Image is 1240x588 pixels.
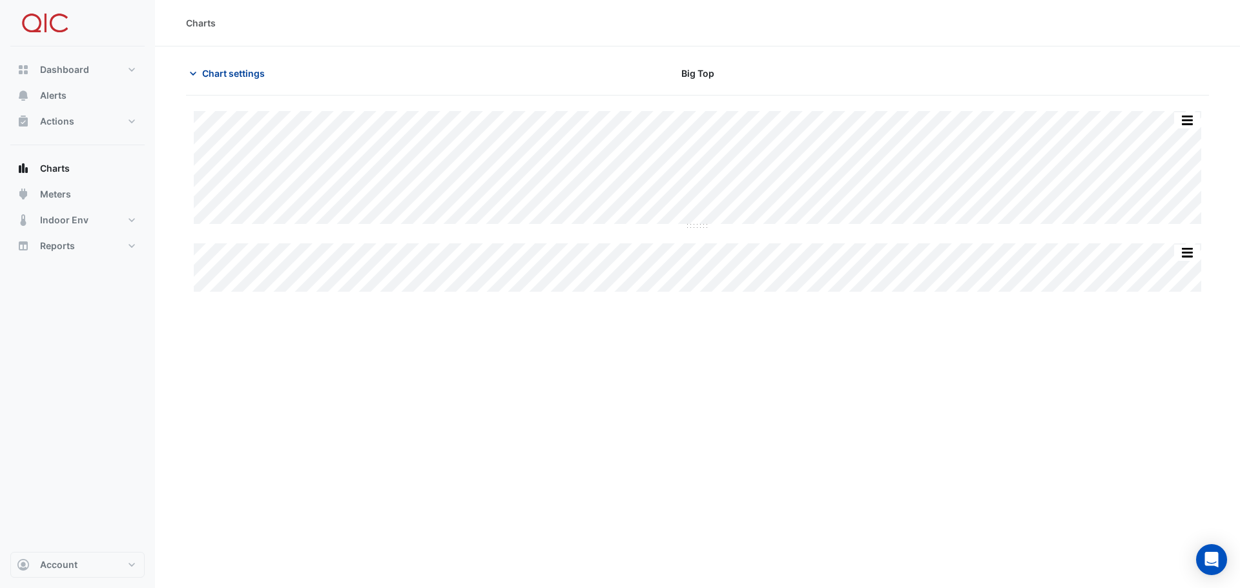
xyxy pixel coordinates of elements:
button: Reports [10,233,145,259]
span: Account [40,558,77,571]
app-icon: Charts [17,162,30,175]
button: Dashboard [10,57,145,83]
button: Alerts [10,83,145,108]
button: Indoor Env [10,207,145,233]
button: More Options [1174,112,1200,128]
app-icon: Reports [17,239,30,252]
app-icon: Meters [17,188,30,201]
button: Actions [10,108,145,134]
app-icon: Dashboard [17,63,30,76]
span: Reports [40,239,75,252]
span: Chart settings [202,66,265,80]
span: Indoor Env [40,214,88,227]
app-icon: Indoor Env [17,214,30,227]
app-icon: Actions [17,115,30,128]
button: Chart settings [186,62,273,85]
span: Actions [40,115,74,128]
span: Dashboard [40,63,89,76]
span: Big Top [681,66,714,80]
button: Charts [10,156,145,181]
span: Charts [40,162,70,175]
div: Open Intercom Messenger [1196,544,1227,575]
img: Company Logo [15,10,74,36]
div: Charts [186,16,216,30]
app-icon: Alerts [17,89,30,102]
span: Meters [40,188,71,201]
button: Meters [10,181,145,207]
button: Account [10,552,145,578]
span: Alerts [40,89,67,102]
button: More Options [1174,245,1200,261]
